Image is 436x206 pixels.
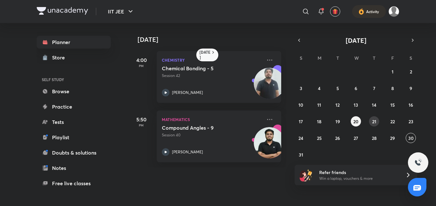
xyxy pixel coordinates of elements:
[335,102,340,108] abbr: August 12, 2025
[314,133,324,143] button: August 25, 2025
[52,54,69,61] div: Store
[354,135,358,141] abbr: August 27, 2025
[410,85,412,91] abbr: August 9, 2025
[406,83,416,93] button: August 9, 2025
[333,100,343,110] button: August 12, 2025
[409,118,413,125] abbr: August 23, 2025
[373,55,375,61] abbr: Thursday
[296,100,306,110] button: August 10, 2025
[162,132,262,138] p: Session 40
[318,85,320,91] abbr: August 4, 2025
[37,7,88,16] a: Company Logo
[162,116,262,123] p: Mathematics
[406,100,416,110] button: August 16, 2025
[129,56,154,64] h5: 4:00
[314,83,324,93] button: August 4, 2025
[391,55,394,61] abbr: Friday
[172,149,203,155] p: [PERSON_NAME]
[300,85,302,91] abbr: August 3, 2025
[335,135,340,141] abbr: August 26, 2025
[353,118,358,125] abbr: August 20, 2025
[37,36,111,49] a: Planner
[408,135,414,141] abbr: August 30, 2025
[129,64,154,68] p: PM
[317,102,321,108] abbr: August 11, 2025
[314,116,324,126] button: August 18, 2025
[387,116,398,126] button: August 22, 2025
[37,177,111,190] a: Free live classes
[333,116,343,126] button: August 19, 2025
[129,116,154,123] h5: 5:50
[332,9,338,14] img: avatar
[354,102,358,108] abbr: August 13, 2025
[37,146,111,159] a: Doubts & solutions
[296,133,306,143] button: August 24, 2025
[387,83,398,93] button: August 8, 2025
[317,118,321,125] abbr: August 18, 2025
[351,133,361,143] button: August 27, 2025
[172,90,203,95] p: [PERSON_NAME]
[409,102,413,108] abbr: August 16, 2025
[369,116,379,126] button: August 21, 2025
[372,135,377,141] abbr: August 28, 2025
[37,116,111,128] a: Tests
[162,65,241,72] h5: Chemical Bonding - 5
[37,7,88,15] img: Company Logo
[37,85,111,98] a: Browse
[300,55,302,61] abbr: Sunday
[410,69,412,75] abbr: August 2, 2025
[37,162,111,174] a: Notes
[358,8,364,15] img: activity
[104,5,138,18] button: IIT JEE
[414,159,422,166] img: ttu
[296,149,306,160] button: August 31, 2025
[387,133,398,143] button: August 29, 2025
[372,102,376,108] abbr: August 14, 2025
[129,123,154,127] p: PM
[333,133,343,143] button: August 26, 2025
[138,36,288,43] h4: [DATE]
[335,118,340,125] abbr: August 19, 2025
[369,83,379,93] button: August 7, 2025
[162,73,262,79] p: Session 42
[319,169,398,176] h6: Refer friends
[317,135,322,141] abbr: August 25, 2025
[318,55,321,61] abbr: Monday
[162,56,262,64] p: Chemistry
[319,176,398,181] p: Win a laptop, vouchers & more
[369,100,379,110] button: August 14, 2025
[336,55,339,61] abbr: Tuesday
[37,51,111,64] a: Store
[37,74,111,85] h6: SELF STUDY
[330,6,340,17] button: avatar
[351,100,361,110] button: August 13, 2025
[391,85,394,91] abbr: August 8, 2025
[300,169,312,181] img: referral
[351,83,361,93] button: August 6, 2025
[336,85,339,91] abbr: August 5, 2025
[373,85,375,91] abbr: August 7, 2025
[298,135,303,141] abbr: August 24, 2025
[296,83,306,93] button: August 3, 2025
[37,100,111,113] a: Practice
[369,133,379,143] button: August 28, 2025
[390,135,395,141] abbr: August 29, 2025
[354,55,359,61] abbr: Wednesday
[37,131,111,144] a: Playlist
[351,116,361,126] button: August 20, 2025
[299,118,303,125] abbr: August 17, 2025
[296,116,306,126] button: August 17, 2025
[299,152,303,158] abbr: August 31, 2025
[314,100,324,110] button: August 11, 2025
[355,85,357,91] abbr: August 6, 2025
[406,133,416,143] button: August 30, 2025
[333,83,343,93] button: August 5, 2025
[162,125,241,131] h5: Compound Angles - 9
[372,118,376,125] abbr: August 21, 2025
[406,66,416,77] button: August 2, 2025
[410,55,412,61] abbr: Saturday
[392,69,394,75] abbr: August 1, 2025
[304,36,408,45] button: [DATE]
[388,6,399,17] img: Arnav Kulshrestha
[390,118,395,125] abbr: August 22, 2025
